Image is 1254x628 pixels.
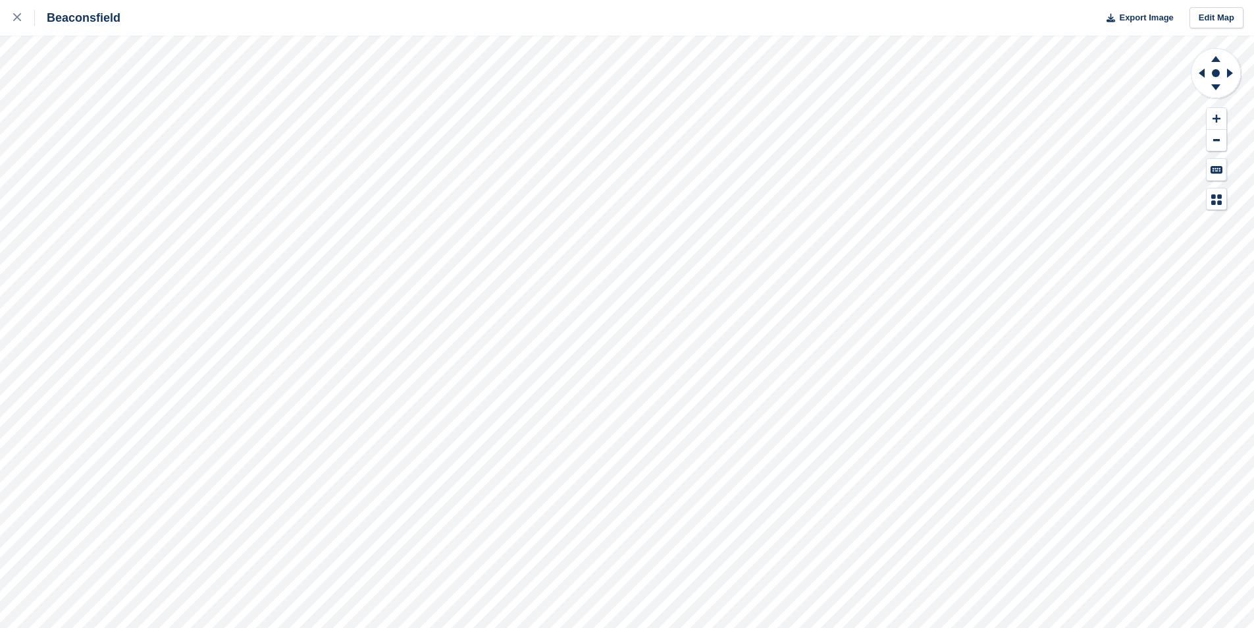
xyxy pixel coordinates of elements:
[35,10,120,26] div: Beaconsfield
[1207,188,1226,210] button: Map Legend
[1119,11,1173,24] span: Export Image
[1099,7,1174,29] button: Export Image
[1207,108,1226,130] button: Zoom In
[1207,130,1226,152] button: Zoom Out
[1189,7,1243,29] a: Edit Map
[1207,159,1226,181] button: Keyboard Shortcuts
